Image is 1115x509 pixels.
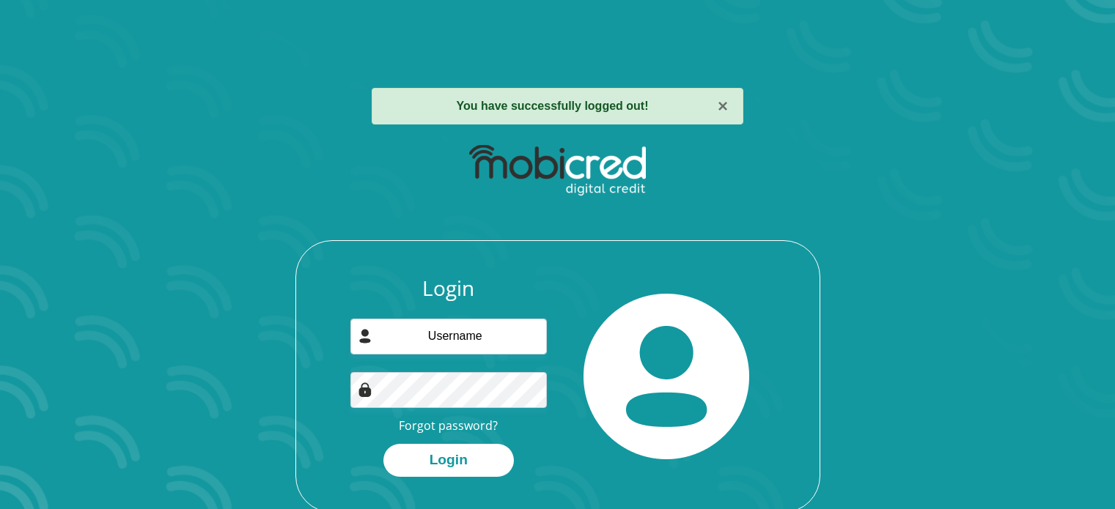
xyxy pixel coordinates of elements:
[358,382,372,397] img: Image
[383,444,514,477] button: Login
[350,319,547,354] input: Username
[718,97,728,115] button: ×
[358,329,372,343] img: user-icon image
[399,417,498,434] a: Forgot password?
[457,100,649,112] strong: You have successfully logged out!
[469,145,646,196] img: mobicred logo
[350,276,547,301] h3: Login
